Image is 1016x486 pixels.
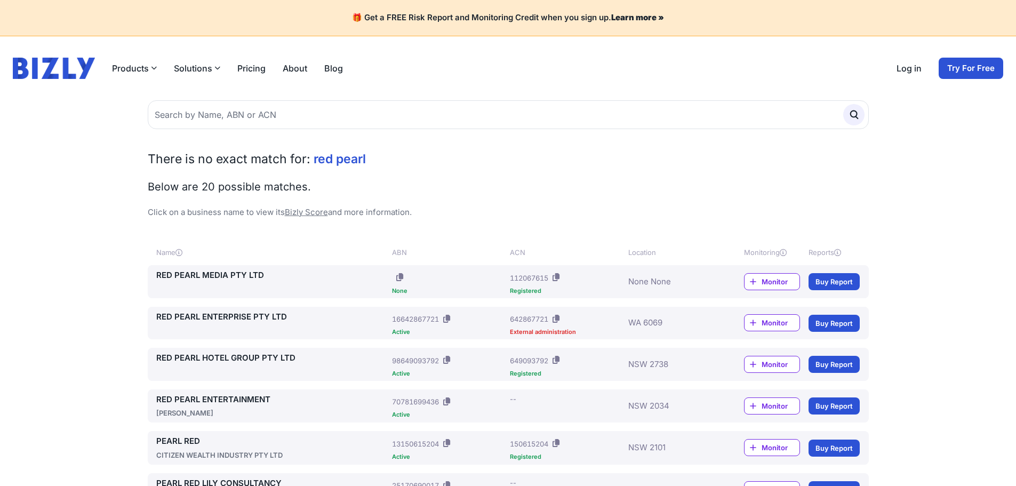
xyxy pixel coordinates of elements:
[510,394,516,404] div: --
[510,288,623,294] div: Registered
[13,13,1003,23] h4: 🎁 Get a FREE Risk Report and Monitoring Credit when you sign up.
[510,355,548,366] div: 649093792
[174,62,220,75] button: Solutions
[762,401,799,411] span: Monitor
[628,269,713,294] div: None None
[324,62,343,75] a: Blog
[392,247,506,258] div: ABN
[809,440,860,457] a: Buy Report
[510,439,548,449] div: 150615204
[314,152,366,166] span: red pearl
[237,62,266,75] a: Pricing
[762,317,799,328] span: Monitor
[744,247,800,258] div: Monitoring
[611,12,664,22] a: Learn more »
[148,206,869,219] p: Click on a business name to view its and more information.
[392,329,506,335] div: Active
[510,329,623,335] div: External administration
[148,100,869,129] input: Search by Name, ABN or ACN
[628,247,713,258] div: Location
[744,439,800,456] a: Monitor
[809,356,860,373] a: Buy Report
[156,435,388,448] a: PEARL RED
[628,394,713,419] div: NSW 2034
[762,442,799,453] span: Monitor
[897,62,922,75] a: Log in
[809,273,860,290] a: Buy Report
[744,273,800,290] a: Monitor
[156,269,388,282] a: RED PEARL MEDIA PTY LTD
[112,62,157,75] button: Products
[510,247,623,258] div: ACN
[628,311,713,336] div: WA 6069
[392,412,506,418] div: Active
[510,454,623,460] div: Registered
[628,352,713,377] div: NSW 2738
[392,371,506,377] div: Active
[744,397,800,415] a: Monitor
[762,276,799,287] span: Monitor
[510,314,548,324] div: 642867721
[148,152,310,166] span: There is no exact match for:
[156,408,388,418] div: [PERSON_NAME]
[510,371,623,377] div: Registered
[156,352,388,364] a: RED PEARL HOTEL GROUP PTY LTD
[392,355,439,366] div: 98649093792
[283,62,307,75] a: About
[148,180,311,193] span: Below are 20 possible matches.
[392,454,506,460] div: Active
[744,356,800,373] a: Monitor
[628,435,713,460] div: NSW 2101
[744,314,800,331] a: Monitor
[809,315,860,332] a: Buy Report
[809,247,860,258] div: Reports
[510,273,548,283] div: 112067615
[392,314,439,324] div: 16642867721
[392,396,439,407] div: 70781699436
[939,58,1003,79] a: Try For Free
[156,394,388,406] a: RED PEARL ENTERTAINMENT
[156,311,388,323] a: RED PEARL ENTERPRISE PTY LTD
[392,439,439,449] div: 13150615204
[392,288,506,294] div: None
[285,207,328,217] a: Bizly Score
[156,247,388,258] div: Name
[809,397,860,415] a: Buy Report
[762,359,799,370] span: Monitor
[156,450,388,460] div: CITIZEN WEALTH INDUSTRY PTY LTD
